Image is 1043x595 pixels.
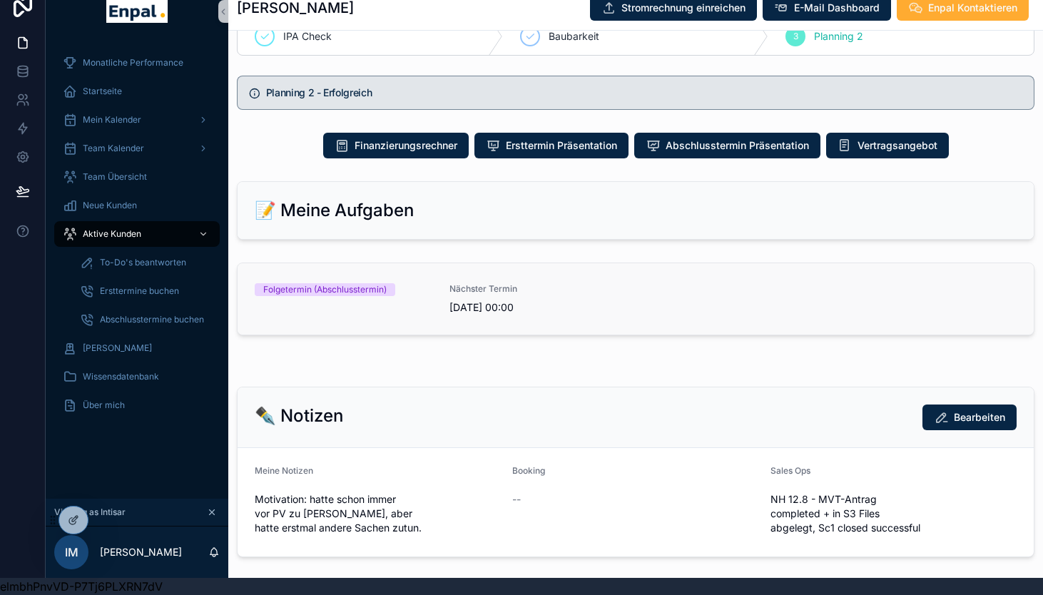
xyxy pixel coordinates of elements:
span: Team Übersicht [83,171,147,183]
span: Über mich [83,400,125,411]
a: Monatliche Performance [54,50,220,76]
span: Bearbeiten [954,410,1005,424]
span: E-Mail Dashboard [794,1,880,15]
a: Startseite [54,78,220,104]
span: IPA Check [283,29,332,44]
span: Sales Ops [770,465,810,476]
span: -- [512,492,521,507]
span: [DATE] 00:00 [449,300,627,315]
span: Planning 2 [814,29,863,44]
span: Stromrechnung einreichen [621,1,746,15]
span: Vertragsangebot [858,138,937,153]
span: Meine Notizen [255,465,313,476]
span: Abschlusstermine buchen [100,314,204,325]
span: Ersttermin Präsentation [506,138,617,153]
p: [PERSON_NAME] [100,545,182,559]
span: Baubarkeit [549,29,599,44]
a: Team Kalender [54,136,220,161]
div: Folgetermin (Abschlusstermin) [263,283,387,296]
span: Enpal Kontaktieren [928,1,1017,15]
span: Booking [512,465,545,476]
a: [PERSON_NAME] [54,335,220,361]
span: Mein Kalender [83,114,141,126]
a: Neue Kunden [54,193,220,218]
span: Viewing as Intisar [54,507,126,518]
a: Mein Kalender [54,107,220,133]
button: Finanzierungsrechner [323,133,469,158]
span: Nächster Termin [449,283,627,295]
span: Aktive Kunden [83,228,141,240]
button: Vertragsangebot [826,133,949,158]
span: Motivation: hatte schon immer vor PV zu [PERSON_NAME], aber hatte erstmal andere Sachen zutun. [255,492,501,535]
a: To-Do's beantworten [71,250,220,275]
span: Startseite [83,86,122,97]
h2: 📝 Meine Aufgaben [255,199,414,222]
a: Folgetermin (Abschlusstermin)Nächster Termin[DATE] 00:00 [238,263,1034,335]
a: Aktive Kunden [54,221,220,247]
a: Wissensdatenbank [54,364,220,390]
a: Über mich [54,392,220,418]
span: Wissensdatenbank [83,371,159,382]
div: scrollable content [46,40,228,437]
a: Ersttermine buchen [71,278,220,304]
span: Monatliche Performance [83,57,183,68]
a: Team Übersicht [54,164,220,190]
h5: Planning 2 - Erfolgreich [266,88,1022,98]
h2: ✒️ Notizen [255,405,343,427]
button: Abschlusstermin Präsentation [634,133,820,158]
span: Finanzierungsrechner [355,138,457,153]
span: NH 12.8 - MVT-Antrag completed + in S3 Files abgelegt, Sc1 closed successful [770,492,952,535]
span: Team Kalender [83,143,144,154]
span: To-Do's beantworten [100,257,186,268]
span: Abschlusstermin Präsentation [666,138,809,153]
a: Abschlusstermine buchen [71,307,220,332]
span: Ersttermine buchen [100,285,179,297]
span: Neue Kunden [83,200,137,211]
span: 3 [793,31,798,42]
span: IM [65,544,78,561]
span: [PERSON_NAME] [83,342,152,354]
button: Bearbeiten [922,405,1017,430]
button: Ersttermin Präsentation [474,133,629,158]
